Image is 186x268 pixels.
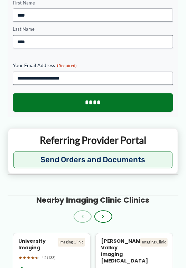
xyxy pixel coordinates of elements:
span: › [102,214,104,220]
p: Referring Provider Portal [13,134,172,147]
button: ‹ [74,211,92,223]
h4: [PERSON_NAME] Valley Imaging [MEDICAL_DATA] [101,238,138,265]
span: ★ [31,254,35,262]
span: 4.5 (133) [41,255,55,261]
span: ★ [27,254,31,262]
span: ★ [18,254,22,262]
label: Your Email Address [13,62,173,69]
button: › [94,211,112,223]
span: ‹ [82,214,84,220]
span: (Required) [57,63,77,68]
h3: Nearby Imaging Clinic Clinics [37,196,150,205]
div: Imaging Clinic [140,238,168,247]
span: ★ [22,254,27,262]
label: Last Name [13,26,173,33]
div: Imaging Clinic [58,238,85,247]
button: Send Orders and Documents [13,152,172,168]
span: ★ [35,254,39,262]
h4: University Imaging [18,238,55,251]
